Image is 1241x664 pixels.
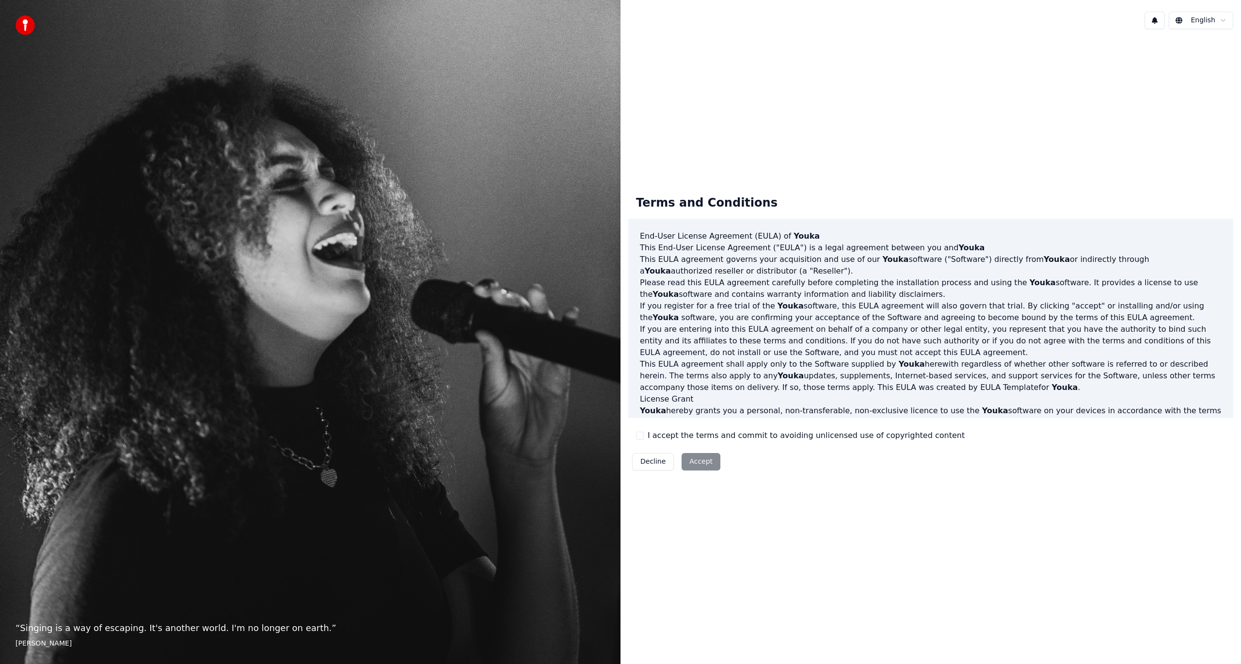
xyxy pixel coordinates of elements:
[778,371,804,380] span: Youka
[640,358,1222,393] p: This EULA agreement shall apply only to the Software supplied by herewith regardless of whether o...
[882,255,908,264] span: Youka
[640,406,666,415] span: Youka
[16,621,605,635] p: “ Singing is a way of escaping. It's another world. I'm no longer on earth. ”
[778,301,804,310] span: Youka
[640,277,1222,300] p: Please read this EULA agreement carefully before completing the installation process and using th...
[652,313,679,322] span: Youka
[640,230,1222,242] h3: End-User License Agreement (EULA) of
[640,405,1222,428] p: hereby grants you a personal, non-transferable, non-exclusive licence to use the software on your...
[640,254,1222,277] p: This EULA agreement governs your acquisition and use of our software ("Software") directly from o...
[16,639,605,648] footer: [PERSON_NAME]
[958,243,985,252] span: Youka
[645,266,671,275] span: Youka
[652,290,679,299] span: Youka
[16,16,35,35] img: youka
[640,242,1222,254] p: This End-User License Agreement ("EULA") is a legal agreement between you and
[899,359,925,369] span: Youka
[640,324,1222,358] p: If you are entering into this EULA agreement on behalf of a company or other legal entity, you re...
[980,383,1038,392] a: EULA Template
[648,430,965,441] label: I accept the terms and commit to avoiding unlicensed use of copyrighted content
[1051,383,1078,392] span: Youka
[1030,278,1056,287] span: Youka
[640,300,1222,324] p: If you register for a free trial of the software, this EULA agreement will also govern that trial...
[982,406,1008,415] span: Youka
[794,231,820,241] span: Youka
[1044,255,1070,264] span: Youka
[640,393,1222,405] h3: License Grant
[628,188,785,219] div: Terms and Conditions
[632,453,674,470] button: Decline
